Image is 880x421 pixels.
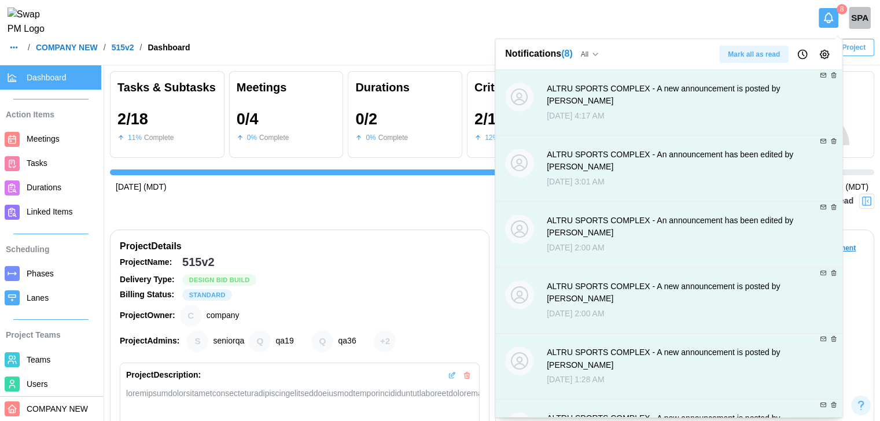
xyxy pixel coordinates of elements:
div: Critical Path [474,79,574,97]
div: Project Description: [126,369,201,382]
div: Project Name: [120,256,178,269]
div: ALTRU SPORTS COMPLEX - An announcement has been edited by [PERSON_NAME] [547,149,827,173]
strong: Project Owner: [120,311,175,320]
div: loremipsumdolorsitametconsecteturadipiscingelitseddoeiusmodtemporincididuntutlaboreetdoloremagnaa... [126,387,473,400]
div: 0 % [247,132,257,143]
div: seniorqa [186,330,208,352]
div: Durations [355,79,455,97]
div: Complete [378,132,408,143]
span: Design Bid Build [189,275,250,285]
div: qa19 [249,330,271,352]
div: Tasks & Subtasks [117,79,217,97]
div: company [180,305,202,327]
div: 0 / 2 [355,110,377,128]
div: 2 / 17 [474,110,505,128]
strong: Project Admins: [120,336,179,345]
button: Notifications [819,8,838,28]
div: [DATE] 1:28 AM [547,374,827,386]
div: 8 [837,4,847,14]
h1: Notifications [505,48,572,60]
div: [DATE] 2:00 AM [547,242,827,254]
div: 515v2 [182,253,215,271]
span: Tasks [27,158,47,168]
div: Complete [259,132,289,143]
div: company [207,309,240,322]
div: / [140,43,142,51]
div: 0 / 4 [237,110,259,128]
div: [DATE] 2:00 AM [547,308,827,320]
img: Project Look Ahead Button [861,195,872,207]
div: Delivery Type: [120,274,178,286]
div: ALTRU SPORTS COMPLEX - A new announcement is posted by [PERSON_NAME] [547,83,827,108]
span: Users [27,379,48,389]
span: COMPANY NEW [27,404,88,413]
div: [DATE] 4:17 AM [547,110,827,123]
span: Teams [27,355,50,364]
a: COMPANY NEW [36,43,98,51]
div: 11 % [128,132,142,143]
div: qa19 [275,335,293,348]
span: Lanes [27,293,49,302]
button: Notification Preferences [816,46,833,62]
span: ( 8 ) [561,49,573,58]
a: 515v2 [112,43,134,51]
span: Phases [27,269,54,278]
div: [DATE] 3:01 AM [547,176,827,189]
span: Linked Items [27,207,72,216]
button: All [576,45,605,64]
span: STANDARD [189,290,226,300]
div: ALTRU SPORTS COMPLEX - An announcement has been edited by [PERSON_NAME] [547,215,827,239]
div: SPA [849,7,871,29]
div: [DATE] (MDT) [116,181,167,194]
div: 0 % [366,132,375,143]
div: [DATE] (MDT) [818,181,868,194]
div: Billing Status: [120,289,178,301]
div: seniorqa [213,335,244,348]
a: SShetty platform admin [849,7,871,29]
span: All [581,48,588,61]
div: / [28,43,30,51]
span: Meetings [27,134,60,143]
span: Durations [27,183,61,192]
div: Meetings [237,79,336,97]
div: qa36 [338,335,356,348]
div: ALTRU SPORTS COMPLEX - A new announcement is posted by [PERSON_NAME] [547,280,827,305]
div: Project Details [120,239,480,254]
span: Dashboard [27,73,67,82]
div: 2 / 18 [117,110,148,128]
button: Mark all as read [719,46,789,63]
div: qa36 [311,330,333,352]
div: / [104,43,106,51]
div: Complete [144,132,174,143]
div: Dashboard [148,43,190,51]
div: ALTRU SPORTS COMPLEX - A new announcement is posted by [PERSON_NAME] [547,346,827,371]
div: 12 % [485,132,499,143]
span: Mark all as read [728,46,780,62]
img: Swap PM Logo [8,8,54,36]
div: + 2 [374,330,396,352]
